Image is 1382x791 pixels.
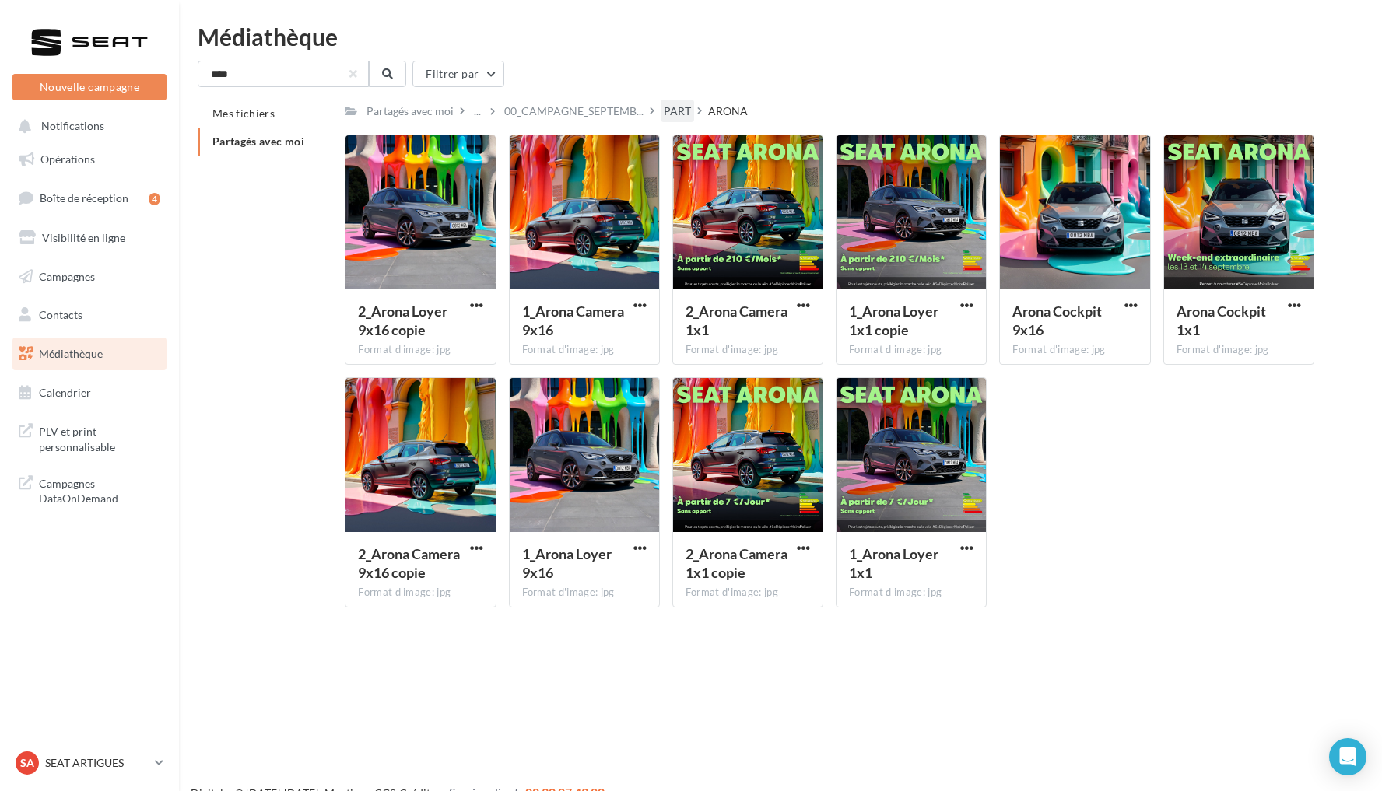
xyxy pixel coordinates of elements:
[40,152,95,166] span: Opérations
[39,308,82,321] span: Contacts
[212,135,304,148] span: Partagés avec moi
[412,61,504,87] button: Filtrer par
[39,421,160,454] span: PLV et print personnalisable
[9,222,170,254] a: Visibilité en ligne
[39,473,160,506] span: Campagnes DataOnDemand
[367,103,454,119] div: Partagés avec moi
[664,103,691,119] div: PART
[41,120,104,133] span: Notifications
[39,269,95,282] span: Campagnes
[1177,343,1301,357] div: Format d'image: jpg
[42,231,125,244] span: Visibilité en ligne
[12,748,167,778] a: SA SEAT ARTIGUES
[1012,343,1137,357] div: Format d'image: jpg
[522,545,612,581] span: 1_Arona Loyer 9x16
[522,303,624,338] span: 1_Arona Camera 9x16
[9,467,170,513] a: Campagnes DataOnDemand
[471,100,484,122] div: ...
[522,586,647,600] div: Format d'image: jpg
[39,386,91,399] span: Calendrier
[849,586,973,600] div: Format d'image: jpg
[1177,303,1266,338] span: Arona Cockpit 1x1
[9,181,170,215] a: Boîte de réception4
[1012,303,1102,338] span: Arona Cockpit 9x16
[504,103,644,119] span: 00_CAMPAGNE_SEPTEMB...
[686,586,810,600] div: Format d'image: jpg
[9,338,170,370] a: Médiathèque
[686,343,810,357] div: Format d'image: jpg
[358,343,482,357] div: Format d'image: jpg
[9,376,170,409] a: Calendrier
[20,755,34,771] span: SA
[522,343,647,357] div: Format d'image: jpg
[358,303,447,338] span: 2_Arona Loyer 9x16 copie
[849,303,938,338] span: 1_Arona Loyer 1x1 copie
[40,191,128,205] span: Boîte de réception
[9,261,170,293] a: Campagnes
[849,343,973,357] div: Format d'image: jpg
[358,586,482,600] div: Format d'image: jpg
[9,143,170,176] a: Opérations
[686,545,787,581] span: 2_Arona Camera 1x1 copie
[358,545,460,581] span: 2_Arona Camera 9x16 copie
[149,193,160,205] div: 4
[686,303,787,338] span: 2_Arona Camera 1x1
[45,755,149,771] p: SEAT ARTIGUES
[39,347,103,360] span: Médiathèque
[849,545,938,581] span: 1_Arona Loyer 1x1
[708,103,748,119] div: ARONA
[198,25,1363,48] div: Médiathèque
[9,415,170,460] a: PLV et print personnalisable
[1329,738,1366,775] div: Open Intercom Messenger
[9,299,170,331] a: Contacts
[12,74,167,100] button: Nouvelle campagne
[212,107,275,120] span: Mes fichiers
